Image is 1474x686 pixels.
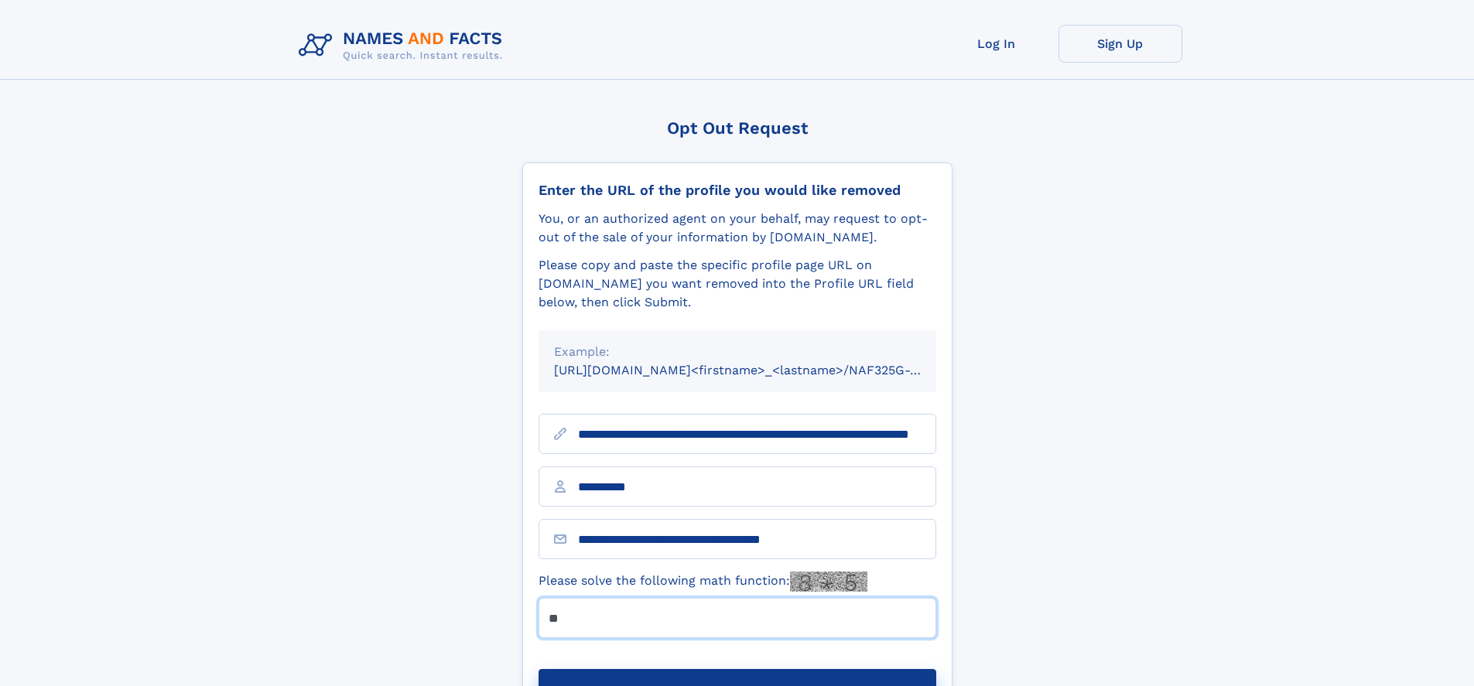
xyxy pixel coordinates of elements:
[554,363,966,377] small: [URL][DOMAIN_NAME]<firstname>_<lastname>/NAF325G-xxxxxxxx
[554,343,921,361] div: Example:
[935,25,1058,63] a: Log In
[539,256,936,312] div: Please copy and paste the specific profile page URL on [DOMAIN_NAME] you want removed into the Pr...
[539,182,936,199] div: Enter the URL of the profile you would like removed
[1058,25,1182,63] a: Sign Up
[539,572,867,592] label: Please solve the following math function:
[522,118,952,138] div: Opt Out Request
[292,25,515,67] img: Logo Names and Facts
[539,210,936,247] div: You, or an authorized agent on your behalf, may request to opt-out of the sale of your informatio...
